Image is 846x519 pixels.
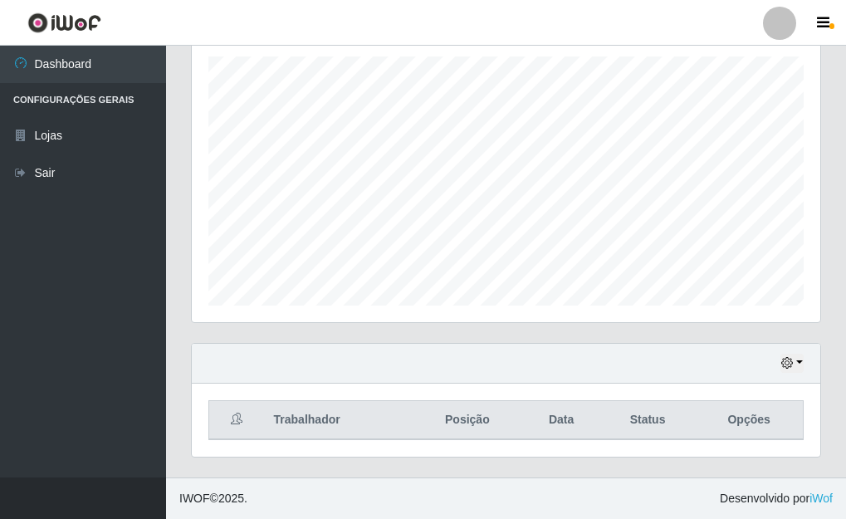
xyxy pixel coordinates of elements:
[264,401,413,440] th: Trabalhador
[695,401,803,440] th: Opções
[523,401,600,440] th: Data
[600,401,696,440] th: Status
[179,492,210,505] span: IWOF
[179,490,247,507] span: © 2025 .
[720,490,833,507] span: Desenvolvido por
[809,492,833,505] a: iWof
[412,401,522,440] th: Posição
[27,12,101,33] img: CoreUI Logo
